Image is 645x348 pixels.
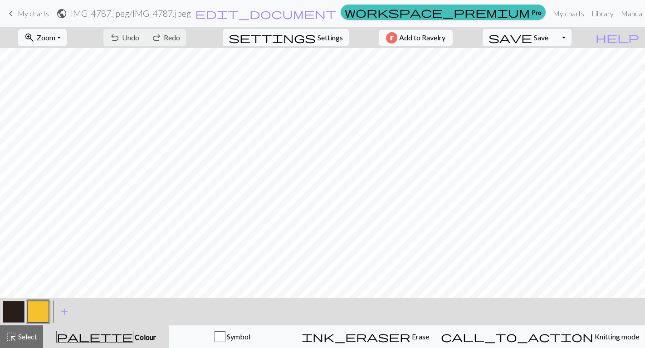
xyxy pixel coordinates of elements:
[56,7,67,20] span: public
[341,5,546,20] a: Pro
[593,332,639,341] span: Knitting mode
[57,330,133,343] span: palette
[386,32,397,43] img: Ravelry
[318,32,343,43] span: Settings
[534,33,548,42] span: Save
[37,33,55,42] span: Zoom
[410,332,429,341] span: Erase
[195,7,337,20] span: edit_document
[596,31,639,44] span: help
[302,330,410,343] span: ink_eraser
[229,32,316,43] i: Settings
[5,7,16,20] span: keyboard_arrow_left
[588,5,617,23] a: Library
[489,31,532,44] span: save
[399,32,445,43] span: Add to Ravelry
[229,31,316,44] span: settings
[18,9,49,18] span: My charts
[549,5,588,23] a: My charts
[345,6,530,19] span: workspace_premium
[6,330,17,343] span: highlight_alt
[225,332,250,341] span: Symbol
[296,325,435,348] button: Erase
[59,305,70,318] span: add
[43,325,169,348] button: Colour
[18,29,67,46] button: Zoom
[133,333,156,341] span: Colour
[435,325,645,348] button: Knitting mode
[24,31,35,44] span: zoom_in
[223,29,349,46] button: SettingsSettings
[483,29,555,46] button: Save
[379,30,453,46] button: Add to Ravelry
[441,330,593,343] span: call_to_action
[17,332,37,341] span: Select
[169,325,296,348] button: Symbol
[71,8,191,19] h2: IMG_4787.jpeg / IMG_4787.jpeg
[5,6,49,21] a: My charts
